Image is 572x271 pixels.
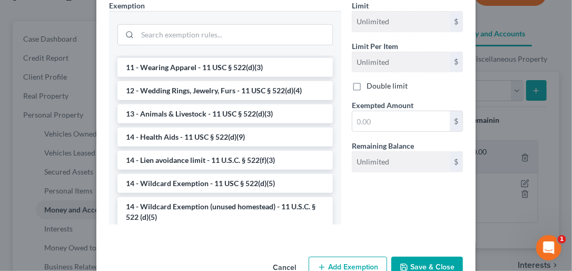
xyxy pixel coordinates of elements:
[352,41,398,52] label: Limit Per Item
[352,101,413,110] span: Exempted Amount
[352,111,450,131] input: 0.00
[558,235,566,244] span: 1
[117,104,333,123] li: 13 - Animals & Livestock - 11 USC § 522(d)(3)
[352,152,450,172] input: --
[117,174,333,193] li: 14 - Wildcard Exemption - 11 USC § 522(d)(5)
[117,128,333,147] li: 14 - Health Aids - 11 USC § 522(d)(9)
[352,12,450,32] input: --
[117,151,333,170] li: 14 - Lien avoidance limit - 11 U.S.C. § 522(f)(3)
[450,111,462,131] div: $
[137,25,332,45] input: Search exemption rules...
[450,152,462,172] div: $
[352,140,414,151] label: Remaining Balance
[536,235,561,260] iframe: Intercom live chat
[450,52,462,72] div: $
[352,52,450,72] input: --
[117,81,333,100] li: 12 - Wedding Rings, Jewelry, Furs - 11 USC § 522(d)(4)
[352,1,369,10] span: Limit
[450,12,462,32] div: $
[367,81,408,91] label: Double limit
[109,1,145,10] span: Exemption
[117,58,333,77] li: 11 - Wearing Apparel - 11 USC § 522(d)(3)
[117,197,333,227] li: 14 - Wildcard Exemption (unused homestead) - 11 U.S.C. § 522 (d)(5)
